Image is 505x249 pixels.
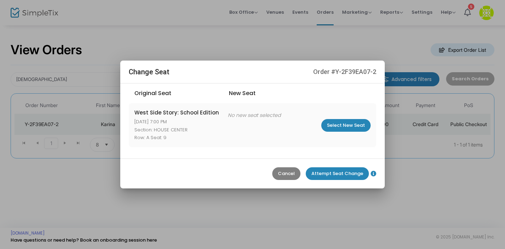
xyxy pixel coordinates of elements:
span: No new seat selected [228,112,318,119]
m-button: Select New Seat [321,119,371,132]
span: West Side Story: School Edition [134,109,225,117]
h2: Change Seat [129,66,169,77]
span: New Seat [229,89,323,98]
span: [DATE] 7:00 PM [134,118,225,125]
span: Row: A Seat: 9 [134,134,225,141]
span: Order #Y-2F39EA07-2 [313,66,376,77]
m-button: Attempt Seat Change [306,167,369,180]
span: Original Seat [134,89,229,98]
span: Section: HOUSE CENTER [134,126,225,133]
m-button: Cancel [272,167,300,180]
